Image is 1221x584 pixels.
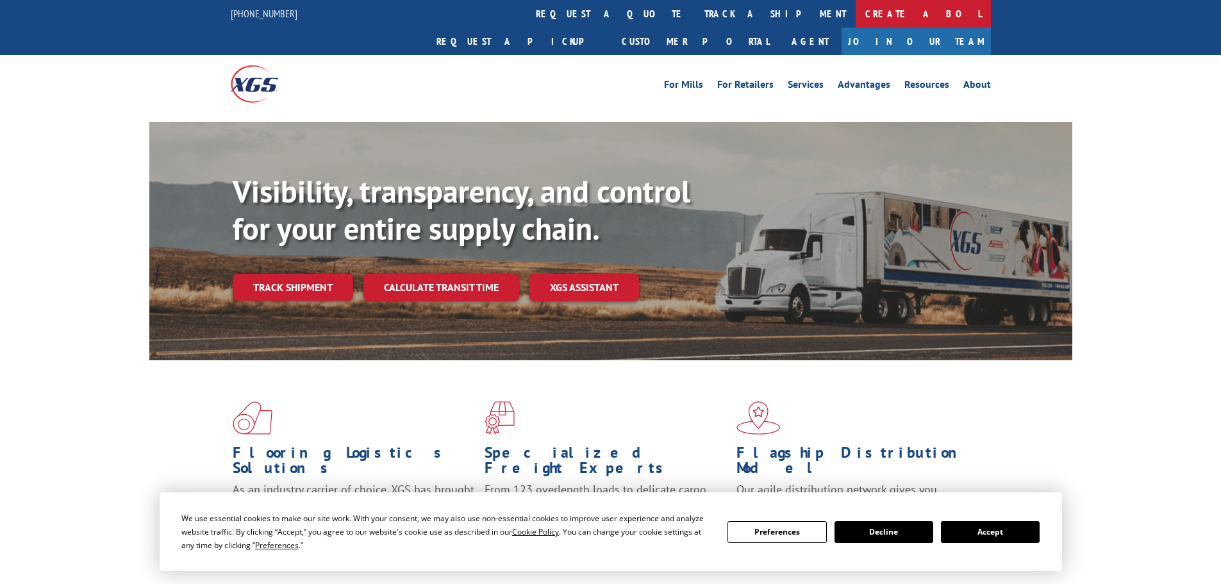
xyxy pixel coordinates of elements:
a: XGS ASSISTANT [529,274,639,301]
span: Cookie Policy [512,526,559,537]
h1: Flagship Distribution Model [736,445,979,482]
a: Join Our Team [842,28,991,55]
a: Customer Portal [612,28,779,55]
b: Visibility, transparency, and control for your entire supply chain. [233,171,690,248]
button: Accept [941,521,1040,543]
span: As an industry carrier of choice, XGS has brought innovation and dedication to flooring logistics... [233,482,474,528]
p: From 123 overlength loads to delicate cargo, our experienced staff knows the best way to move you... [485,482,727,539]
img: xgs-icon-total-supply-chain-intelligence-red [233,401,272,435]
a: Track shipment [233,274,353,301]
span: Our agile distribution network gives you nationwide inventory management on demand. [736,482,972,512]
span: Preferences [255,540,299,551]
div: We use essential cookies to make our site work. With your consent, we may also use non-essential ... [181,512,712,552]
a: [PHONE_NUMBER] [231,7,297,20]
a: Agent [779,28,842,55]
a: For Retailers [717,79,774,94]
a: About [963,79,991,94]
a: Services [788,79,824,94]
button: Decline [835,521,933,543]
a: For Mills [664,79,703,94]
a: Request a pickup [427,28,612,55]
button: Preferences [727,521,826,543]
h1: Specialized Freight Experts [485,445,727,482]
a: Advantages [838,79,890,94]
img: xgs-icon-focused-on-flooring-red [485,401,515,435]
a: Calculate transit time [363,274,519,301]
div: Cookie Consent Prompt [160,492,1062,571]
h1: Flooring Logistics Solutions [233,445,475,482]
img: xgs-icon-flagship-distribution-model-red [736,401,781,435]
a: Resources [904,79,949,94]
